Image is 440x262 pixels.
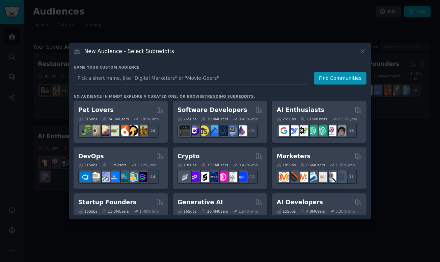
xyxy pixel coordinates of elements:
img: DeepSeek [288,125,299,136]
h2: Crypto [177,152,200,161]
h2: AI Developers [277,198,323,207]
img: ballpython [90,125,100,136]
img: reactnative [217,125,228,136]
div: 20.4M Users [201,209,228,214]
div: 0.85 % /mo [139,117,159,121]
h2: Software Developers [177,106,247,114]
a: trending subreddits [204,94,253,98]
h2: Pet Lovers [78,106,114,114]
img: aws_cdk [128,172,138,182]
div: 30.0M Users [201,117,228,121]
button: Find Communities [314,72,366,85]
div: 0.42 % /mo [239,163,258,167]
img: csharp [189,125,199,136]
img: leopardgeckos [99,125,110,136]
h3: New Audience - Select Subreddits [84,48,174,55]
h2: Startup Founders [78,198,136,207]
img: OpenAIDev [326,125,336,136]
div: 1.6M Users [102,163,127,167]
img: Docker_DevOps [99,172,110,182]
div: + 18 [343,124,357,138]
div: + 11 [343,170,357,184]
div: 2.53 % /mo [338,117,357,121]
img: AskComputerScience [227,125,237,136]
img: turtle [109,125,119,136]
div: 16 Sub s [78,209,97,214]
div: 6.6M Users [300,163,325,167]
div: 16 Sub s [177,209,196,214]
img: DevOpsLinks [109,172,119,182]
img: web3 [208,172,218,182]
input: Pick a short name, like "Digital Marketers" or "Movie-Goers" [74,72,309,85]
div: 19.1M Users [201,163,228,167]
div: No audience in mind? Explore a curated one, or browse . [74,94,255,99]
div: 13.8M Users [102,209,129,214]
img: bigseo [288,172,299,182]
img: PetAdvice [128,125,138,136]
img: software [180,125,190,136]
div: 18 Sub s [277,163,296,167]
img: chatgpt_promptDesign [307,125,318,136]
img: 0xPolygon [189,172,199,182]
img: learnjavascript [198,125,209,136]
img: AWS_Certified_Experts [90,172,100,182]
h2: Marketers [277,152,310,161]
h2: Generative AI [177,198,223,207]
div: + 12 [244,170,258,184]
img: defi_ [236,172,247,182]
img: OnlineMarketing [335,172,346,182]
div: + 24 [144,124,159,138]
div: + 19 [244,124,258,138]
img: ArtificalIntelligence [335,125,346,136]
img: cockatiel [118,125,129,136]
img: ethfinance [180,172,190,182]
img: AskMarketing [298,172,308,182]
div: 19 Sub s [177,163,196,167]
h2: AI Enthusiasts [277,106,324,114]
div: 1.54 % /mo [239,209,258,214]
img: PlatformEngineers [137,172,147,182]
div: 0.46 % /mo [239,117,258,121]
img: chatgpt_prompts_ [317,125,327,136]
img: defiblockchain [217,172,228,182]
div: 3.28 % /mo [336,209,355,214]
div: + 14 [144,170,159,184]
img: herpetology [80,125,91,136]
img: elixir [236,125,247,136]
div: 24.3M Users [102,117,129,121]
div: 1.48 % /mo [139,209,159,214]
img: iOSProgramming [208,125,218,136]
div: 20.5M Users [300,117,327,121]
img: googleads [317,172,327,182]
div: 31 Sub s [78,117,97,121]
h3: Name your custom audience [74,65,366,70]
img: Emailmarketing [307,172,318,182]
div: 4.0M Users [300,209,325,214]
img: azuredevops [80,172,91,182]
h2: DevOps [78,152,104,161]
img: GoogleGeminiAI [279,125,289,136]
div: 15 Sub s [277,209,296,214]
img: MarketingResearch [326,172,336,182]
div: 1.28 % /mo [336,163,355,167]
div: 26 Sub s [177,117,196,121]
img: content_marketing [279,172,289,182]
img: AItoolsCatalog [298,125,308,136]
img: platformengineering [118,172,129,182]
img: dogbreed [137,125,147,136]
div: 25 Sub s [277,117,296,121]
img: ethstaker [198,172,209,182]
img: CryptoNews [227,172,237,182]
div: 21 Sub s [78,163,97,167]
div: 2.12 % /mo [137,163,157,167]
